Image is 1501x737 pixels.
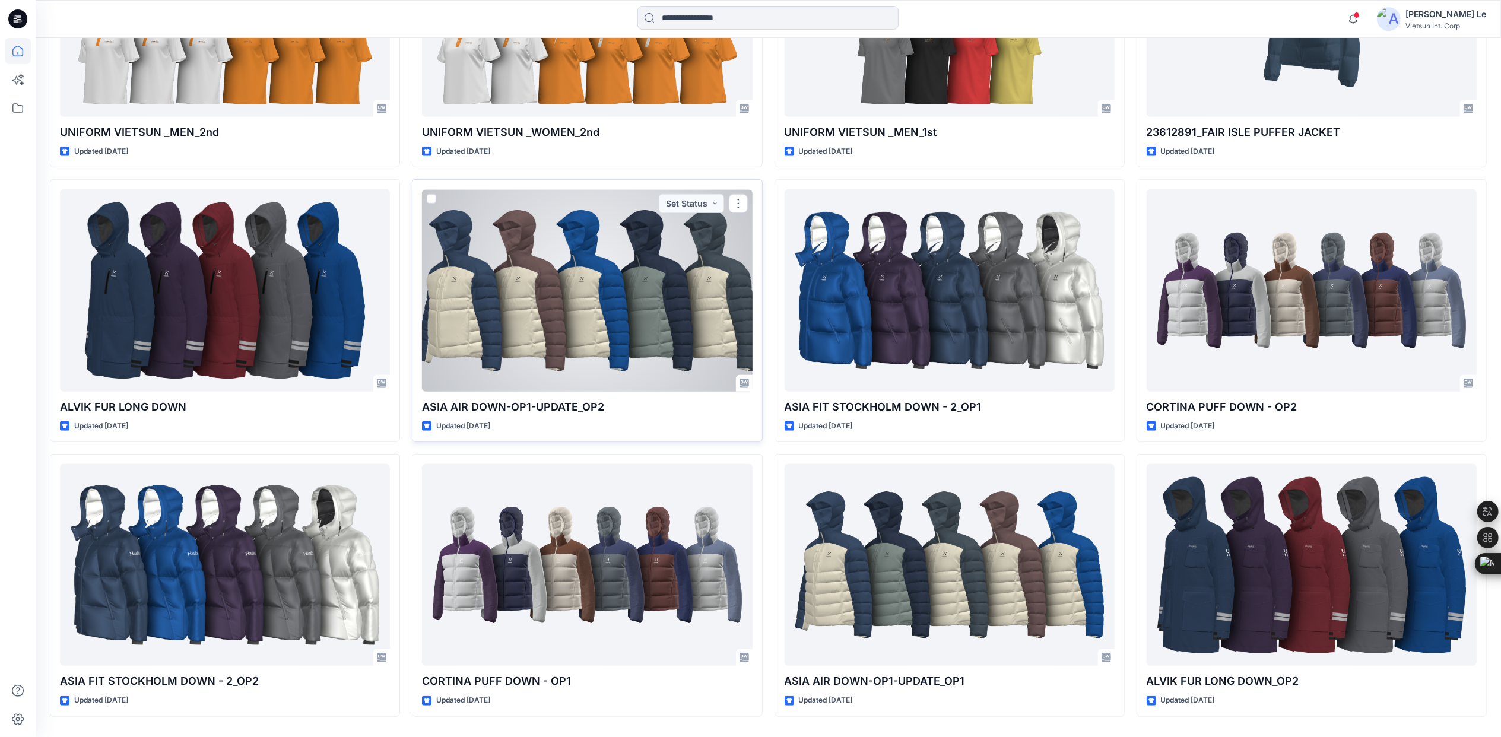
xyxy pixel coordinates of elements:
p: Updated [DATE] [436,420,490,433]
a: ASIA FIT STOCKHOLM DOWN - 2​_OP2 [60,464,390,666]
a: ALVIK FUR LONG DOWN_OP2 [1147,464,1477,666]
a: ALVIK FUR LONG DOWN [60,189,390,391]
p: ALVIK FUR LONG DOWN_OP2 [1147,673,1477,690]
p: ALVIK FUR LONG DOWN [60,399,390,415]
p: Updated [DATE] [799,694,853,707]
p: Updated [DATE] [1161,694,1215,707]
a: ASIA AIR DOWN-OP1-UPDATE_OP2 [422,189,752,391]
p: 23612891_FAIR ISLE PUFFER JACKET [1147,124,1477,141]
a: CORTINA PUFF DOWN - OP1 [422,464,752,666]
p: UNIFORM VIETSUN _MEN_1st [785,124,1115,141]
p: Updated [DATE] [1161,145,1215,158]
p: UNIFORM VIETSUN _MEN_2nd [60,124,390,141]
p: Updated [DATE] [436,694,490,707]
a: ASIA FIT STOCKHOLM DOWN - 2​_OP1 [785,189,1115,391]
img: avatar [1377,7,1401,31]
div: [PERSON_NAME] Le [1405,7,1486,21]
a: CORTINA PUFF DOWN - OP2 [1147,189,1477,391]
p: Updated [DATE] [436,145,490,158]
p: UNIFORM VIETSUN _WOMEN_2nd [422,124,752,141]
p: Updated [DATE] [799,420,853,433]
p: CORTINA PUFF DOWN - OP1 [422,673,752,690]
a: ASIA AIR DOWN-OP1-UPDATE_OP1 [785,464,1115,666]
p: ASIA FIT STOCKHOLM DOWN - 2​_OP1 [785,399,1115,415]
p: Updated [DATE] [1161,420,1215,433]
p: Updated [DATE] [799,145,853,158]
p: CORTINA PUFF DOWN - OP2 [1147,399,1477,415]
p: Updated [DATE] [74,420,128,433]
p: ASIA AIR DOWN-OP1-UPDATE_OP2 [422,399,752,415]
div: Vietsun Int. Corp [1405,21,1486,30]
p: Updated [DATE] [74,145,128,158]
p: Updated [DATE] [74,694,128,707]
p: ASIA AIR DOWN-OP1-UPDATE_OP1 [785,673,1115,690]
p: ASIA FIT STOCKHOLM DOWN - 2​_OP2 [60,673,390,690]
